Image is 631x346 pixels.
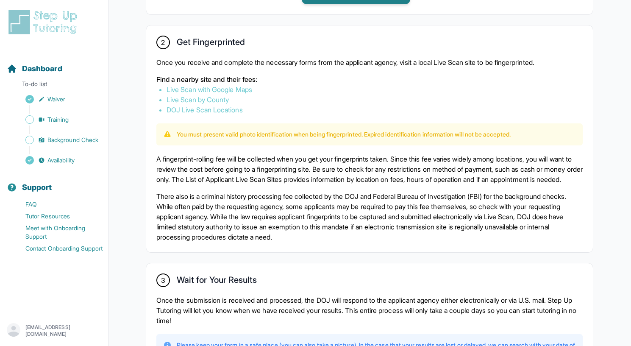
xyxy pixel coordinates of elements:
[47,156,75,165] span: Availability
[47,136,98,144] span: Background Check
[7,134,108,146] a: Background Check
[25,324,101,338] p: [EMAIL_ADDRESS][DOMAIN_NAME]
[167,106,243,114] a: DOJ Live Scan Locations
[47,95,65,103] span: Waiver
[167,95,229,104] a: Live Scan by County
[7,210,108,222] a: Tutor Resources
[7,154,108,166] a: Availability
[7,243,108,254] a: Contact Onboarding Support
[177,37,245,50] h2: Get Fingerprinted
[22,181,52,193] span: Support
[167,85,252,94] a: Live Scan with Google Maps
[156,57,583,67] p: Once you receive and complete the necessary forms from the applicant agency, visit a local Live S...
[3,80,105,92] p: To-do list
[47,115,69,124] span: Training
[3,168,105,197] button: Support
[156,74,583,84] p: Find a nearby site and their fees:
[177,275,257,288] h2: Wait for Your Results
[7,114,108,126] a: Training
[156,191,583,242] p: There also is a criminal history processing fee collected by the DOJ and Federal Bureau of Invest...
[7,63,62,75] a: Dashboard
[161,37,165,47] span: 2
[156,154,583,184] p: A fingerprint-rolling fee will be collected when you get your fingerprints taken. Since this fee ...
[7,93,108,105] a: Waiver
[7,198,108,210] a: FAQ
[7,222,108,243] a: Meet with Onboarding Support
[7,323,101,338] button: [EMAIL_ADDRESS][DOMAIN_NAME]
[177,130,511,139] p: You must present valid photo identification when being fingerprinted. Expired identification info...
[156,295,583,326] p: Once the submission is received and processed, the DOJ will respond to the applicant agency eithe...
[161,275,165,285] span: 3
[7,8,82,36] img: logo
[3,49,105,78] button: Dashboard
[22,63,62,75] span: Dashboard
